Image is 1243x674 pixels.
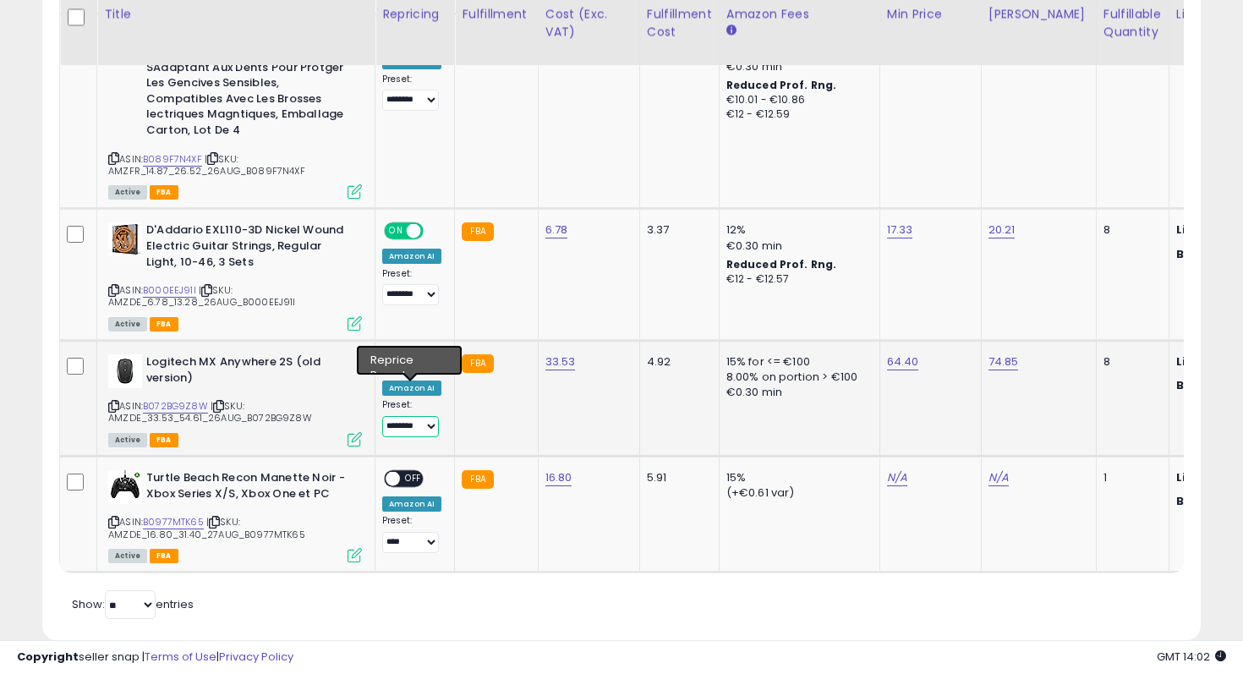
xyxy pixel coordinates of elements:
small: FBA [462,354,493,373]
div: 8 [1103,354,1156,370]
div: ASIN: [108,222,362,329]
span: FBA [150,185,178,200]
a: 6.78 [545,222,568,238]
div: €0.30 min [726,385,867,400]
div: Preset: [382,74,441,112]
b: Turtle Beach Recon Manette Noir - Xbox Series X/S, Xbox One et PC [146,470,352,506]
small: Amazon Fees. [726,23,736,38]
img: 31M+laYnbOL._SL40_.jpg [108,354,142,388]
img: 41SNQ4j3JhL._SL40_.jpg [108,470,142,504]
div: Preset: [382,515,441,553]
div: Amazon Fees [726,5,873,23]
span: Show: entries [72,596,194,612]
span: | SKU: AMZDE_6.78_13.28_26AUG_B000EEJ91I [108,283,296,309]
span: All listings currently available for purchase on Amazon [108,185,147,200]
div: €12 - €12.57 [726,272,867,287]
span: FBA [150,549,178,563]
span: OFF [421,224,448,238]
div: Fulfillment [462,5,530,23]
a: 64.40 [887,353,919,370]
span: ON [386,224,407,238]
small: FBA [462,222,493,241]
span: All listings currently available for purchase on Amazon [108,317,147,332]
div: 12% [726,222,867,238]
div: €0.30 min [726,59,867,74]
span: OFF [400,356,427,370]
div: 3.37 [647,222,706,238]
div: Amazon AI [382,249,441,264]
div: ASIN: [108,354,362,445]
b: Logitech MX Anywhere 2S (old version) [146,354,352,390]
span: FBA [150,433,178,447]
div: €0.30 min [726,238,867,254]
div: 1 [1103,470,1156,485]
div: €12 - €12.59 [726,107,867,122]
a: 16.80 [545,469,572,486]
a: 17.33 [887,222,913,238]
div: Title [104,5,368,23]
span: All listings currently available for purchase on Amazon [108,549,147,563]
div: ASIN: [108,28,362,197]
div: ASIN: [108,470,362,561]
span: 2025-09-10 14:02 GMT [1157,649,1226,665]
span: All listings currently available for purchase on Amazon [108,433,147,447]
img: 51tcRHh5-RL._SL40_.jpg [108,222,142,256]
a: N/A [988,469,1009,486]
span: OFF [400,472,427,486]
div: 8 [1103,222,1156,238]
b: Oral-B iO Ultimate Clean Brossettes Noires De Rechange, SAdaptant Aux Dents Pour Protger Les Genc... [146,28,352,142]
span: | SKU: AMZFR_14.87_26.52_26AUG_B089F7N4XF [108,152,305,178]
span: FBA [150,317,178,332]
b: D'Addario EXL110-3D Nickel Wound Electric Guitar Strings, Regular Light, 10-46, 3 Sets [146,222,352,274]
a: N/A [887,469,907,486]
div: Min Price [887,5,974,23]
div: Fulfillment Cost [647,5,712,41]
strong: Copyright [17,649,79,665]
div: 5.91 [647,470,706,485]
a: 74.85 [988,353,1019,370]
div: €10.01 - €10.86 [726,93,867,107]
div: Amazon AI [382,381,441,396]
a: Terms of Use [145,649,216,665]
div: Repricing [382,5,447,23]
div: 15% [726,470,867,485]
b: Reduced Prof. Rng. [726,257,837,271]
div: [PERSON_NAME] [988,5,1089,23]
a: B072BG9Z8W [143,399,208,414]
div: Cost (Exc. VAT) [545,5,632,41]
div: 15% for <= €100 [726,354,867,370]
a: 33.53 [545,353,576,370]
a: Privacy Policy [219,649,293,665]
a: B089F7N4XF [143,152,202,167]
a: B000EEJ91I [143,283,196,298]
div: Preset: [382,268,441,306]
div: seller snap | | [17,649,293,666]
div: 4.92 [647,354,706,370]
div: Amazon AI [382,496,441,512]
div: Fulfillable Quantity [1103,5,1162,41]
div: (+€0.61 var) [726,485,867,501]
span: | SKU: AMZDE_16.80_31.40_27AUG_B0977MTK65 [108,515,305,540]
small: FBA [462,470,493,489]
div: Preset: [382,399,441,437]
a: B0977MTK65 [143,515,204,529]
span: | SKU: AMZDE_33.53_54.61_26AUG_B072BG9Z8W [108,399,312,425]
b: Reduced Prof. Rng. [726,78,837,92]
a: 20.21 [988,222,1016,238]
div: 8.00% on portion > €100 [726,370,867,385]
